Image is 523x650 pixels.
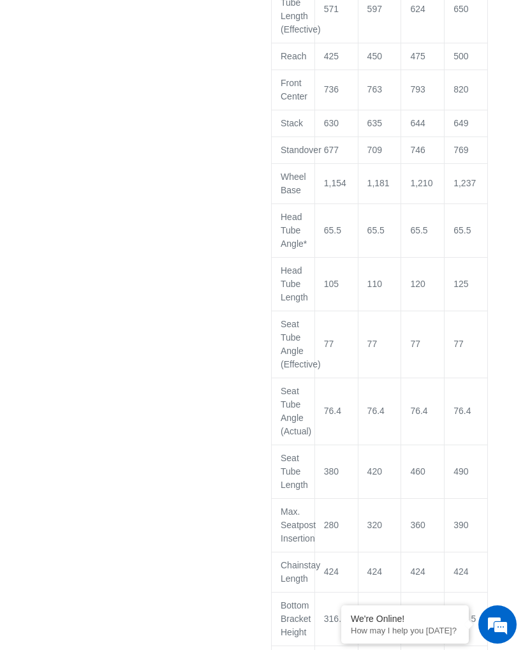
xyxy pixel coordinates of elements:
[410,339,420,349] span: 77
[281,118,303,128] span: Stack
[272,498,315,552] td: Max. Seatpost Insertion
[453,466,468,476] span: 490
[324,51,339,61] span: 425
[324,406,341,416] span: 76.4
[367,225,385,235] span: 65.5
[367,145,382,155] span: 709
[281,453,308,490] span: Seat Tube Length
[209,6,240,37] div: Minimize live chat window
[367,178,390,188] span: 1,181
[74,161,176,290] span: We're online!
[410,566,425,577] span: 424
[314,498,358,552] td: 280
[410,466,425,476] span: 460
[367,4,382,14] span: 597
[324,145,339,155] span: 677
[281,78,307,101] span: Front Center
[324,566,339,577] span: 424
[358,498,401,552] td: 320
[85,71,233,88] div: Chat with us now
[410,178,432,188] span: 1,210
[453,225,471,235] span: 65.5
[453,279,468,289] span: 125
[281,560,320,584] span: Chainstay Length
[453,178,476,188] span: 1,237
[6,348,243,393] textarea: Type your message and hit 'Enter'
[324,178,346,188] span: 1,154
[351,614,459,624] div: We're Online!
[324,466,339,476] span: 380
[324,225,341,235] span: 65.5
[281,172,306,195] span: Wheel Base
[324,614,346,624] span: 316.5
[453,339,464,349] span: 77
[324,279,339,289] span: 105
[410,145,425,155] span: 746
[410,279,425,289] span: 120
[367,279,382,289] span: 110
[410,4,425,14] span: 624
[367,51,382,61] span: 450
[367,84,382,94] span: 763
[281,600,311,637] span: Bottom Bracket Height
[410,51,425,61] span: 475
[351,626,459,635] p: How may I help you today?
[324,339,334,349] span: 77
[281,51,306,61] span: Reach
[324,118,339,128] span: 630
[41,64,73,96] img: d_696896380_company_1647369064580_696896380
[281,265,308,302] span: Head Tube Length
[410,406,427,416] span: 76.4
[324,4,339,14] span: 571
[410,225,427,235] span: 65.5
[453,566,468,577] span: 424
[410,84,425,94] span: 793
[367,118,382,128] span: 635
[453,145,468,155] span: 769
[453,84,468,94] span: 820
[367,566,382,577] span: 424
[453,118,468,128] span: 649
[453,4,468,14] span: 650
[14,70,33,89] div: Navigation go back
[281,386,311,436] span: Seat Tube Angle (Actual)
[281,145,321,155] span: Standover
[367,406,385,416] span: 76.4
[445,498,488,552] td: 390
[453,406,471,416] span: 76.4
[281,212,307,249] span: Head Tube Angle*
[281,319,321,369] span: Seat Tube Angle (Effective)
[410,118,425,128] span: 644
[401,498,445,552] td: 360
[453,51,468,61] span: 500
[367,466,382,476] span: 420
[367,339,378,349] span: 77
[324,84,339,94] span: 736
